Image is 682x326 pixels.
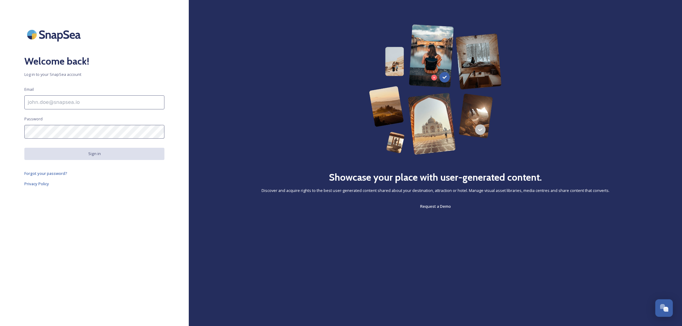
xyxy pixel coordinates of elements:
[420,203,451,210] a: Request a Demo
[24,72,164,77] span: Log in to your SnapSea account
[24,87,34,92] span: Email
[420,204,451,209] span: Request a Demo
[262,188,610,193] span: Discover and acquire rights to the best user-generated content shared about your destination, att...
[24,95,164,109] input: john.doe@snapsea.io
[24,148,164,160] button: Sign in
[24,170,164,177] a: Forgot your password?
[24,24,85,45] img: SnapSea Logo
[655,299,673,317] button: Open Chat
[369,24,502,155] img: 63b42ca75bacad526042e722_Group%20154-p-800.png
[24,181,49,186] span: Privacy Policy
[329,170,542,185] h2: Showcase your place with user-generated content.
[24,116,43,122] span: Password
[24,54,164,69] h2: Welcome back!
[24,180,164,187] a: Privacy Policy
[24,171,67,176] span: Forgot your password?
